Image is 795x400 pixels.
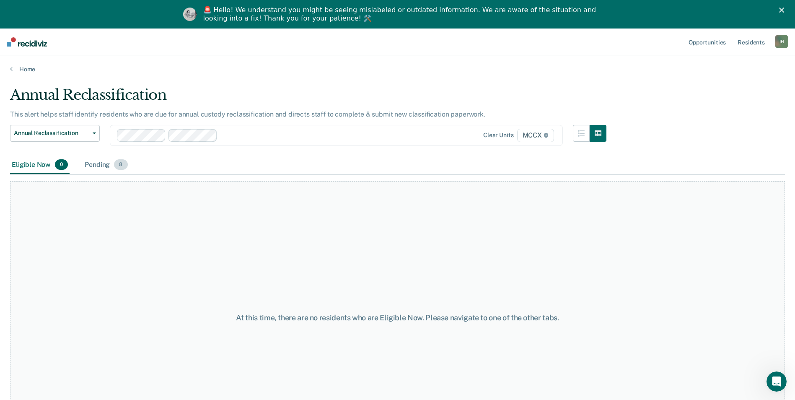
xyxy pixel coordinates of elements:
[10,65,785,73] a: Home
[7,37,47,47] img: Recidiviz
[83,156,129,174] div: Pending8
[775,35,788,48] button: JH
[203,6,599,23] div: 🚨 Hello! We understand you might be seeing mislabeled or outdated information. We are aware of th...
[767,371,787,392] iframe: Intercom live chat
[736,29,767,55] a: Residents
[183,8,197,21] img: Profile image for Kim
[10,110,485,118] p: This alert helps staff identify residents who are due for annual custody reclassification and dir...
[204,313,591,322] div: At this time, there are no residents who are Eligible Now. Please navigate to one of the other tabs.
[687,29,728,55] a: Opportunities
[10,156,70,174] div: Eligible Now0
[779,8,787,13] div: Close
[10,86,606,110] div: Annual Reclassification
[517,129,554,142] span: MCCX
[775,35,788,48] div: J H
[10,125,100,142] button: Annual Reclassification
[114,159,127,170] span: 8
[14,130,89,137] span: Annual Reclassification
[483,132,514,139] div: Clear units
[55,159,68,170] span: 0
